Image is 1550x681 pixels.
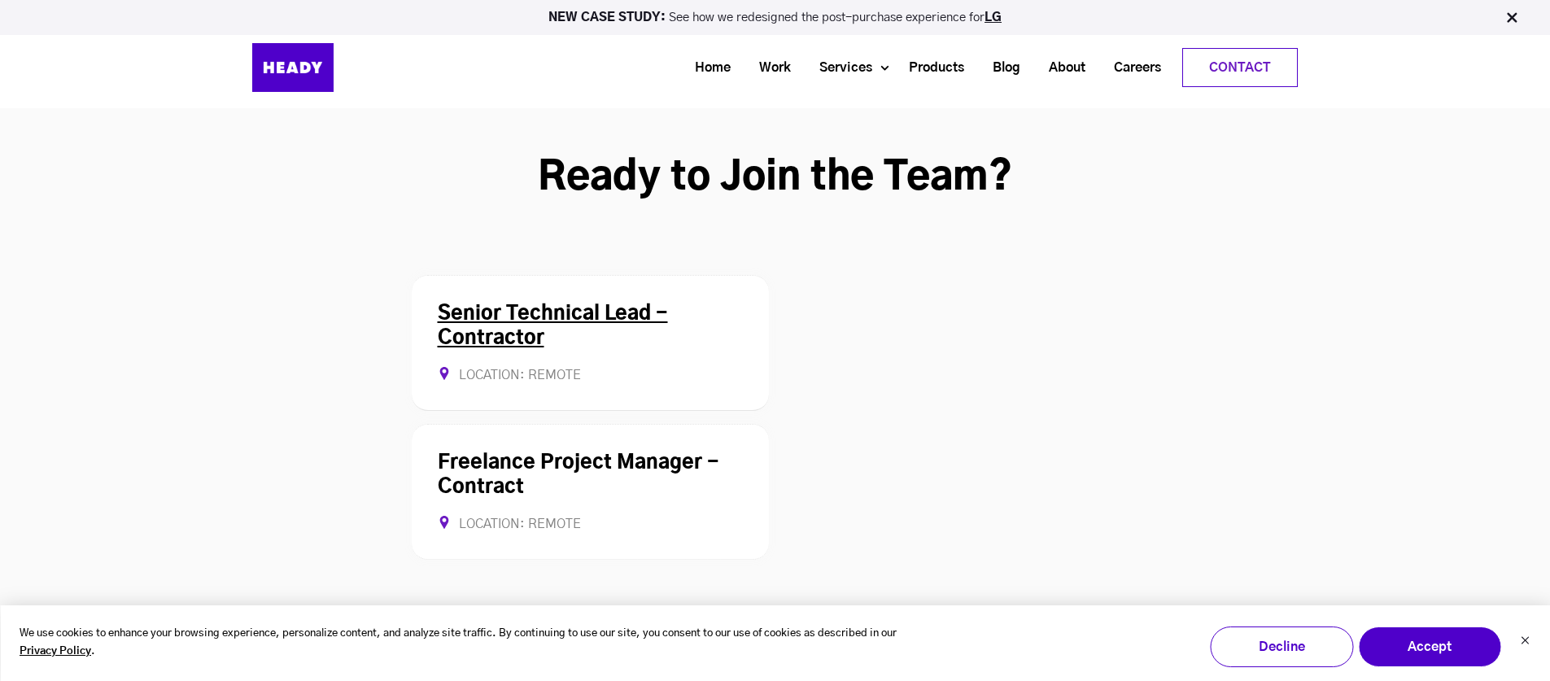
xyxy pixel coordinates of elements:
a: About [1028,53,1094,83]
a: LG [985,11,1002,24]
h2: Ready to Join the Team? [252,154,1298,203]
a: Privacy Policy [20,643,91,661]
a: Blog [972,53,1028,83]
div: Navigation Menu [374,48,1298,87]
a: Services [799,53,880,83]
a: Products [889,53,972,83]
button: Accept [1358,626,1501,667]
p: We use cookies to enhance your browsing experience, personalize content, and analyze site traffic... [20,625,910,662]
a: Contact [1183,49,1297,86]
a: Home [675,53,739,83]
p: See how we redesigned the post-purchase experience for [7,11,1543,24]
a: Work [739,53,799,83]
div: Location: REMOTE [438,516,743,533]
img: Close Bar [1504,10,1520,26]
button: Decline [1210,626,1353,667]
button: Dismiss cookie banner [1520,634,1530,651]
div: Location: Remote [438,367,743,384]
a: Freelance Project Manager - Contract [438,453,719,497]
a: Senior Technical Lead - Contractor [438,304,668,348]
a: Careers [1094,53,1169,83]
img: Heady_Logo_Web-01 (1) [252,43,334,92]
strong: NEW CASE STUDY: [548,11,669,24]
